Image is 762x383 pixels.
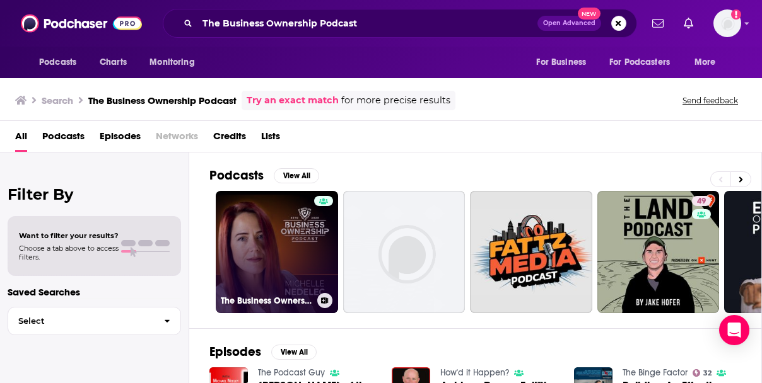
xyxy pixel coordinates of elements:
[8,286,181,298] p: Saved Searches
[19,244,119,261] span: Choose a tab above to access filters.
[537,16,601,31] button: Open AdvancedNew
[719,315,749,345] div: Open Intercom Messenger
[209,168,319,183] a: PodcastsView All
[19,231,119,240] span: Want to filter your results?
[30,50,93,74] button: open menu
[42,94,73,106] h3: Search
[100,126,141,152] a: Episodes
[247,93,339,108] a: Try an exact match
[623,367,688,378] a: The Binge Factor
[15,126,27,152] a: All
[209,344,261,360] h2: Episodes
[536,54,586,71] span: For Business
[609,54,670,71] span: For Podcasters
[543,20,595,26] span: Open Advanced
[149,54,194,71] span: Monitoring
[21,11,142,35] img: Podchaser - Follow, Share and Rate Podcasts
[8,185,181,203] h2: Filter By
[141,50,211,74] button: open menu
[91,50,134,74] a: Charts
[597,191,720,313] a: 49
[258,367,325,378] a: The Podcast Guy
[163,9,637,38] div: Search podcasts, credits, & more...
[692,196,711,206] a: 49
[713,9,741,37] button: Show profile menu
[440,367,509,378] a: How'd it Happen?
[274,168,319,183] button: View All
[209,168,264,183] h2: Podcasts
[731,9,741,20] svg: Add a profile image
[216,191,338,313] a: The Business Ownership Podcast
[197,13,537,33] input: Search podcasts, credits, & more...
[647,13,669,34] a: Show notifications dropdown
[693,369,712,377] a: 32
[100,54,127,71] span: Charts
[679,95,742,106] button: Send feedback
[209,344,317,360] a: EpisodesView All
[261,126,280,152] a: Lists
[703,370,712,376] span: 32
[221,295,312,306] h3: The Business Ownership Podcast
[88,94,237,106] h3: The Business Ownership Podcast
[686,50,732,74] button: open menu
[156,126,198,152] span: Networks
[42,126,85,152] a: Podcasts
[713,9,741,37] img: User Profile
[8,317,154,325] span: Select
[39,54,76,71] span: Podcasts
[8,307,181,335] button: Select
[578,8,601,20] span: New
[697,195,706,208] span: 49
[679,13,698,34] a: Show notifications dropdown
[527,50,602,74] button: open menu
[213,126,246,152] a: Credits
[601,50,688,74] button: open menu
[271,345,317,360] button: View All
[341,93,450,108] span: for more precise results
[695,54,716,71] span: More
[713,9,741,37] span: Logged in as KTMSseat4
